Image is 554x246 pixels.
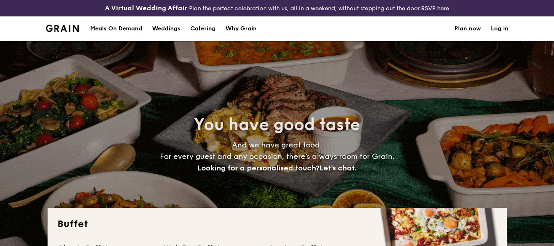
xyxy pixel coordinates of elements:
[319,163,357,172] span: Let's chat.
[92,3,462,13] div: Plan the perfect celebration with us, all in a weekend, without stepping out the door.
[90,16,142,41] div: Meals On Demand
[105,3,187,13] h4: A Virtual Wedding Affair
[454,16,481,41] a: Plan now
[46,25,79,32] img: Grain
[57,218,497,231] h2: Buffet
[152,16,180,41] div: Weddings
[226,16,257,41] div: Why Grain
[421,5,449,12] a: RSVP here
[221,16,262,41] a: Why Grain
[147,16,185,41] a: Weddings
[190,16,216,41] h1: Catering
[85,16,147,41] a: Meals On Demand
[46,25,79,32] a: Logotype
[185,16,221,41] a: Catering
[491,16,508,41] a: Log in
